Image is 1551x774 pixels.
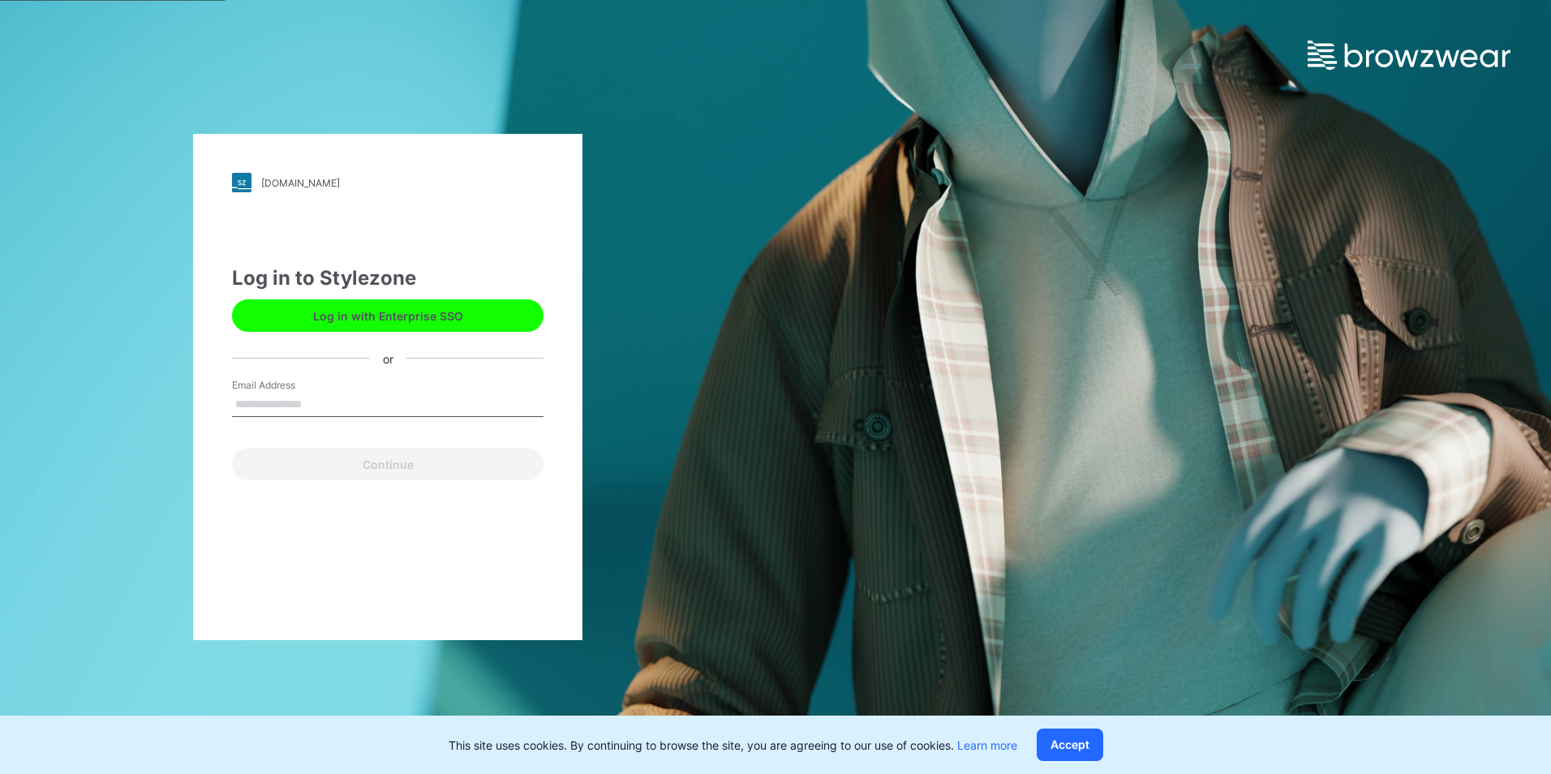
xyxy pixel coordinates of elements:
button: Log in with Enterprise SSO [232,299,543,332]
button: Accept [1037,729,1103,761]
a: [DOMAIN_NAME] [232,173,543,192]
img: browzwear-logo.e42bd6dac1945053ebaf764b6aa21510.svg [1308,41,1510,70]
img: stylezone-logo.562084cfcfab977791bfbf7441f1a819.svg [232,173,251,192]
div: or [370,350,406,367]
div: [DOMAIN_NAME] [261,177,340,189]
p: This site uses cookies. By continuing to browse the site, you are agreeing to our use of cookies. [449,737,1017,754]
div: Log in to Stylezone [232,264,543,293]
a: Learn more [957,738,1017,752]
label: Email Address [232,378,346,393]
